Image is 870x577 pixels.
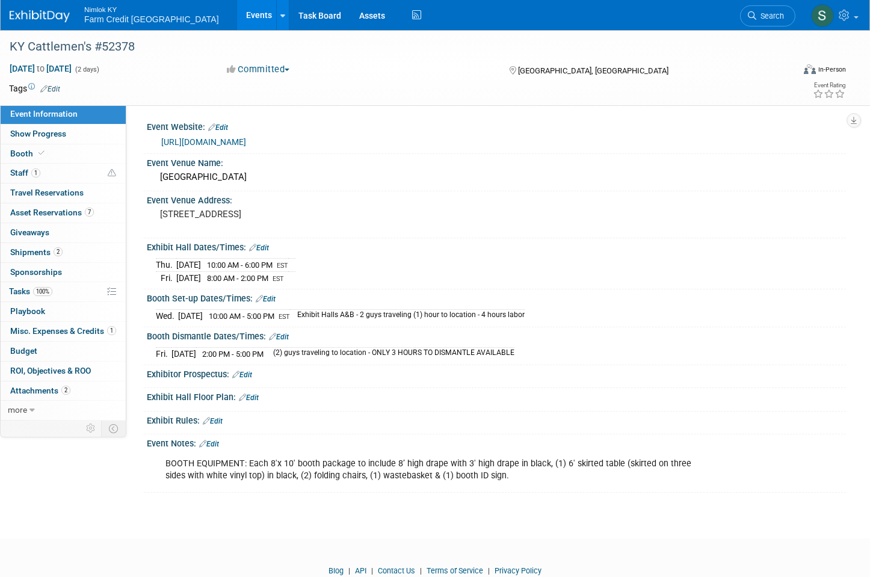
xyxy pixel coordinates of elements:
a: Giveaways [1,223,126,242]
span: | [345,566,353,575]
a: Edit [232,371,252,379]
span: Travel Reservations [10,188,84,197]
i: Booth reservation complete [39,150,45,156]
div: Event Format [721,63,846,81]
a: Edit [40,85,60,93]
a: Event Information [1,105,126,124]
span: more [8,405,27,415]
span: to [35,64,46,73]
a: Booth [1,144,126,164]
td: [DATE] [171,348,196,360]
span: Sponsorships [10,267,62,277]
a: Sponsorships [1,263,126,282]
td: (2) guys traveling to location - ONLY 3 HOURS TO DISMANTLE AVAILABLE [266,348,514,360]
span: Shipments [10,247,63,257]
a: Edit [249,244,269,252]
span: 2 [61,386,70,395]
a: Edit [256,295,276,303]
span: Nimlok KY [84,2,219,15]
a: Staff1 [1,164,126,183]
a: Travel Reservations [1,184,126,203]
a: Privacy Policy [495,566,541,575]
div: Exhibit Hall Floor Plan: [147,388,846,404]
span: Staff [10,168,40,177]
a: Edit [203,417,223,425]
span: ROI, Objectives & ROO [10,366,91,375]
button: Committed [223,63,294,76]
span: Search [756,11,784,20]
span: Asset Reservations [10,208,94,217]
td: Fri. [156,348,171,360]
div: Event Notes: [147,434,846,450]
a: API [355,566,366,575]
a: Blog [329,566,344,575]
img: Susan Ellis [811,4,834,27]
span: 2:00 PM - 5:00 PM [202,350,264,359]
span: Potential Scheduling Conflict -- at least one attendee is tagged in another overlapping event. [108,168,116,179]
div: Exhibit Hall Dates/Times: [147,238,846,254]
div: In-Person [818,65,846,74]
span: 7 [85,208,94,217]
a: Show Progress [1,125,126,144]
span: Playbook [10,306,45,316]
td: Toggle Event Tabs [102,421,126,436]
td: Fri. [156,272,176,285]
a: Edit [239,393,259,402]
a: Edit [208,123,228,132]
span: EST [273,275,284,283]
span: EST [279,313,290,321]
img: Format-Inperson.png [804,64,816,74]
span: 1 [31,168,40,177]
a: Tasks100% [1,282,126,301]
span: 10:00 AM - 6:00 PM [207,261,273,270]
a: Asset Reservations7 [1,203,126,223]
span: Farm Credit [GEOGRAPHIC_DATA] [84,14,219,24]
td: [DATE] [176,272,201,285]
div: BOOTH EQUIPMENT: Each 8'x 10' booth package to include 8’ high drape with 3' high drape in black,... [157,452,711,488]
a: Terms of Service [427,566,483,575]
span: 1 [107,326,116,335]
span: Booth [10,149,47,158]
span: | [417,566,425,575]
a: Edit [269,333,289,341]
span: 10:00 AM - 5:00 PM [209,312,274,321]
div: KY Cattlemen's #52378 [5,36,775,58]
span: [GEOGRAPHIC_DATA], [GEOGRAPHIC_DATA] [518,66,668,75]
td: Wed. [156,310,178,322]
span: | [368,566,376,575]
pre: [STREET_ADDRESS] [160,209,425,220]
div: Exhibitor Prospectus: [147,365,846,381]
div: Event Website: [147,118,846,134]
td: Tags [9,82,60,94]
span: Show Progress [10,129,66,138]
a: Edit [199,440,219,448]
div: [GEOGRAPHIC_DATA] [156,168,837,187]
div: Booth Dismantle Dates/Times: [147,327,846,343]
div: Event Venue Name: [147,154,846,169]
td: Thu. [156,259,176,272]
span: Misc. Expenses & Credits [10,326,116,336]
a: [URL][DOMAIN_NAME] [161,137,246,147]
div: Event Rating [813,82,845,88]
span: (2 days) [74,66,99,73]
a: more [1,401,126,420]
div: Exhibit Rules: [147,412,846,427]
a: ROI, Objectives & ROO [1,362,126,381]
span: 100% [33,287,52,296]
a: Misc. Expenses & Credits1 [1,322,126,341]
td: Personalize Event Tab Strip [81,421,102,436]
span: EST [277,262,288,270]
a: Attachments2 [1,381,126,401]
a: Shipments2 [1,243,126,262]
span: Tasks [9,286,52,296]
span: Event Information [10,109,78,119]
span: Budget [10,346,37,356]
span: [DATE] [DATE] [9,63,72,74]
td: [DATE] [176,259,201,272]
a: Budget [1,342,126,361]
a: Search [740,5,795,26]
div: Booth Set-up Dates/Times: [147,289,846,305]
a: Contact Us [378,566,415,575]
div: Event Venue Address: [147,191,846,206]
span: | [485,566,493,575]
